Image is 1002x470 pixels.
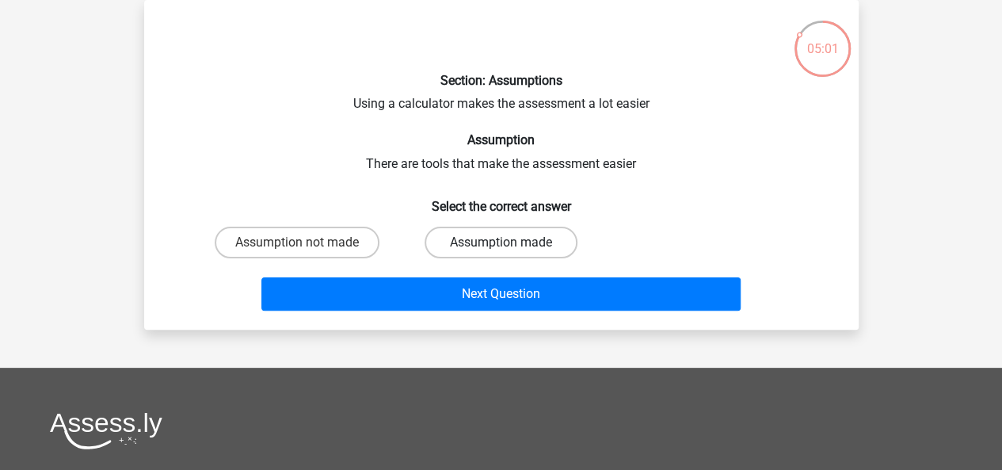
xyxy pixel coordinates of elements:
[425,227,577,258] label: Assumption made
[793,19,852,59] div: 05:01
[170,73,833,88] h6: Section: Assumptions
[170,186,833,214] h6: Select the correct answer
[150,13,852,317] div: Using a calculator makes the assessment a lot easier There are tools that make the assessment easier
[215,227,379,258] label: Assumption not made
[261,277,741,311] button: Next Question
[170,132,833,147] h6: Assumption
[50,412,162,449] img: Assessly logo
